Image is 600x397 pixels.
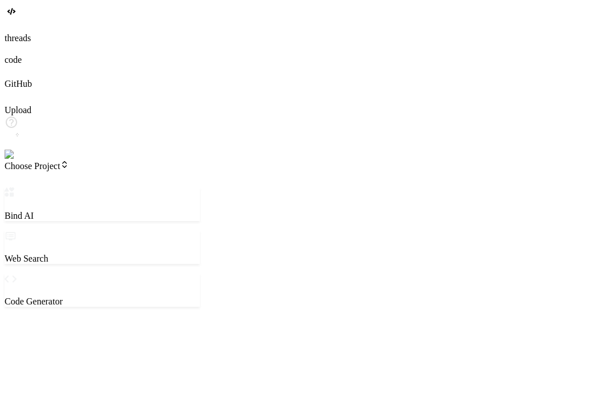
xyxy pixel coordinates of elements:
label: GitHub [5,79,32,89]
span: Choose Project [5,161,69,171]
p: Bind AI [5,211,200,221]
p: Code Generator [5,296,200,307]
label: Upload [5,105,31,115]
img: signin [5,150,36,160]
label: code [5,55,22,65]
label: threads [5,33,31,43]
p: Web Search [5,254,200,264]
